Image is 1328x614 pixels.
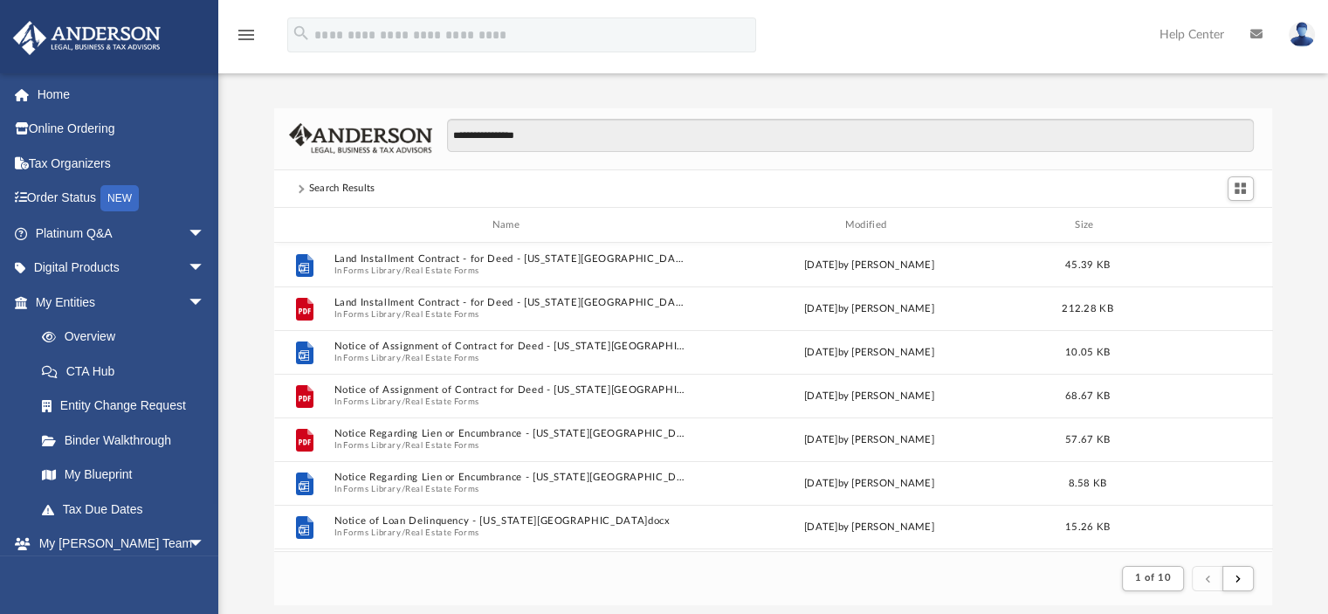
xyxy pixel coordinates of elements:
div: [DATE] by [PERSON_NAME] [693,345,1045,361]
div: NEW [100,185,139,211]
a: Tax Due Dates [24,492,231,527]
span: In [334,484,685,495]
a: Platinum Q&Aarrow_drop_down [12,216,231,251]
div: grid [274,243,1273,551]
button: Real Estate Forms [405,266,479,277]
a: Entity Change Request [24,389,231,424]
span: arrow_drop_down [188,285,223,321]
div: [DATE] by [PERSON_NAME] [693,520,1045,535]
a: menu [236,33,257,45]
a: Order StatusNEW [12,181,231,217]
button: Notice of Loan Delinquency - [US_STATE][GEOGRAPHIC_DATA]docx [334,516,685,528]
i: search [292,24,311,43]
button: Forms Library [343,528,401,539]
input: Search files and folders [447,119,1253,152]
span: arrow_drop_down [188,251,223,286]
span: In [334,309,685,321]
span: 212.28 KB [1062,304,1112,314]
span: arrow_drop_down [188,527,223,562]
button: Forms Library [343,397,401,408]
img: Anderson Advisors Platinum Portal [8,21,166,55]
a: CTA Hub [24,354,231,389]
span: 10.05 KB [1064,348,1109,357]
span: / [401,528,404,539]
button: Land Installment Contract - for Deed - [US_STATE][GEOGRAPHIC_DATA]docx [334,254,685,266]
span: 15.26 KB [1064,522,1109,532]
button: Real Estate Forms [405,397,479,408]
button: Real Estate Forms [405,440,479,452]
div: Modified [692,217,1044,233]
div: Size [1052,217,1122,233]
i: menu [236,24,257,45]
span: 68.67 KB [1064,391,1109,401]
span: / [401,266,404,277]
button: Real Estate Forms [405,353,479,364]
span: In [334,528,685,539]
div: [DATE] by [PERSON_NAME] [693,301,1045,317]
span: / [401,309,404,321]
button: Land Installment Contract - for Deed - [US_STATE][GEOGRAPHIC_DATA]pdf [334,298,685,309]
div: [DATE] by [PERSON_NAME] [693,432,1045,448]
button: Switch to Grid View [1228,176,1254,201]
a: My Entitiesarrow_drop_down [12,285,231,320]
button: Forms Library [343,309,401,321]
button: Notice Regarding Lien or Encumbrance - [US_STATE][GEOGRAPHIC_DATA]docx [334,473,685,484]
button: Forms Library [343,484,401,495]
button: Real Estate Forms [405,528,479,539]
button: Forms Library [343,353,401,364]
span: 45.39 KB [1064,260,1109,270]
img: User Pic [1289,22,1315,47]
a: Binder Walkthrough [24,423,231,458]
span: 8.58 KB [1068,479,1106,488]
button: Notice Regarding Lien or Encumbrance - [US_STATE][GEOGRAPHIC_DATA]pdf [334,429,685,440]
span: In [334,397,685,408]
span: / [401,353,404,364]
div: Search Results [309,181,375,197]
span: / [401,484,404,495]
div: [DATE] by [PERSON_NAME] [693,476,1045,492]
div: id [281,217,325,233]
div: Name [333,217,685,233]
div: id [1130,217,1252,233]
div: [DATE] by [PERSON_NAME] [693,389,1045,404]
button: Real Estate Forms [405,484,479,495]
span: 57.67 KB [1064,435,1109,445]
button: Real Estate Forms [405,309,479,321]
span: arrow_drop_down [188,216,223,252]
span: In [334,440,685,452]
a: Digital Productsarrow_drop_down [12,251,231,286]
a: Online Ordering [12,112,231,147]
a: Overview [24,320,231,355]
button: 1 of 10 [1122,566,1184,590]
span: 1 of 10 [1135,573,1171,583]
a: Home [12,77,231,112]
span: In [334,353,685,364]
span: / [401,397,404,408]
button: Forms Library [343,440,401,452]
a: My [PERSON_NAME] Teamarrow_drop_down [12,527,223,562]
span: / [401,440,404,452]
div: [DATE] by [PERSON_NAME] [693,258,1045,273]
span: In [334,266,685,277]
button: Notice of Assignment of Contract for Deed - [US_STATE][GEOGRAPHIC_DATA]docx [334,341,685,353]
a: My Blueprint [24,458,223,493]
a: Tax Organizers [12,146,231,181]
button: Notice of Assignment of Contract for Deed - [US_STATE][GEOGRAPHIC_DATA]pdf [334,385,685,397]
button: Forms Library [343,266,401,277]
